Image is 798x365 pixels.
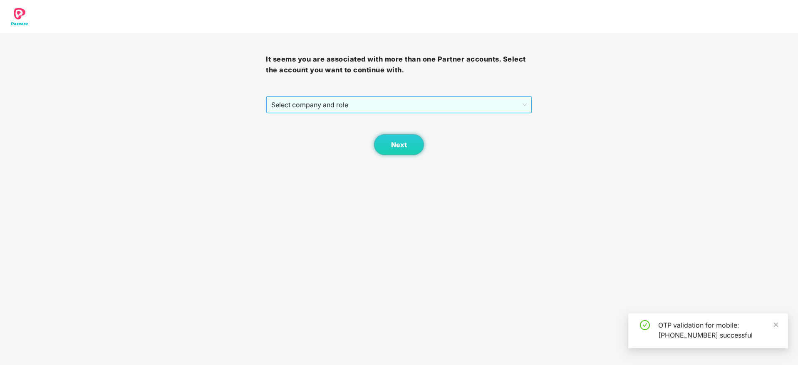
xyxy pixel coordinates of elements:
h3: It seems you are associated with more than one Partner accounts. Select the account you want to c... [266,54,532,75]
span: close [773,322,779,328]
span: check-circle [640,320,650,330]
button: Next [374,134,424,155]
div: OTP validation for mobile: [PHONE_NUMBER] successful [658,320,778,340]
span: Next [391,141,407,149]
span: Select company and role [271,97,526,113]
